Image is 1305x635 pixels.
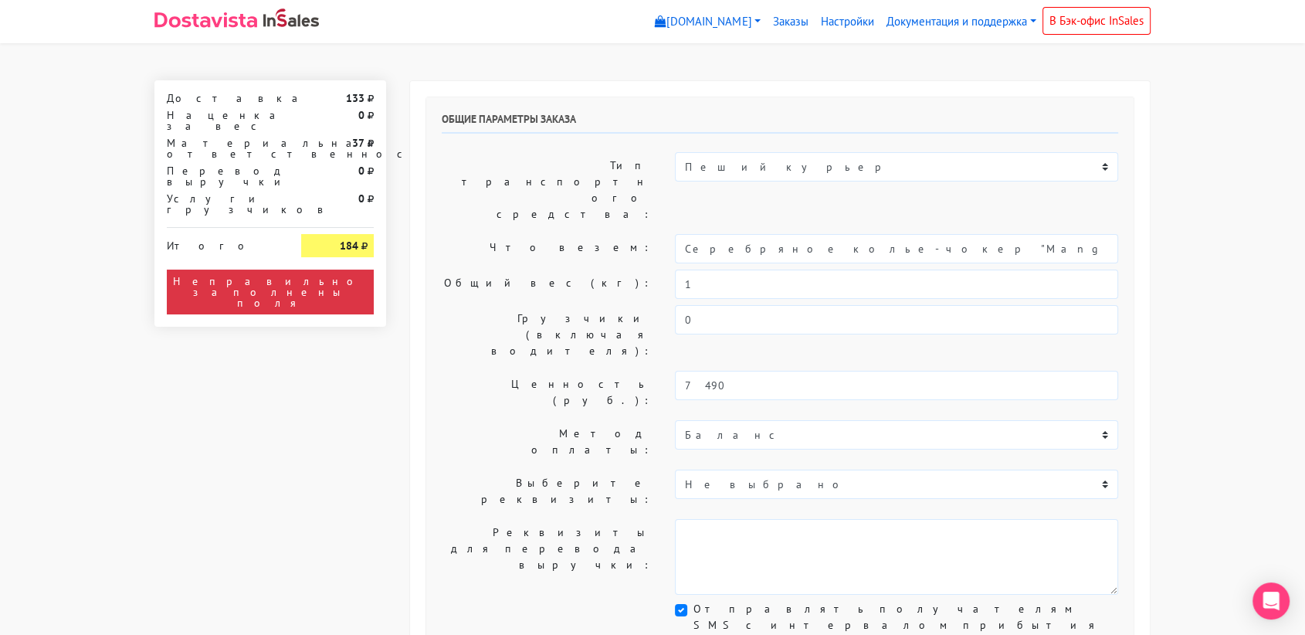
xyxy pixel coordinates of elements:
h6: Общие параметры заказа [442,113,1118,134]
label: Реквизиты для перевода выручки: [430,519,663,595]
strong: 184 [340,239,358,253]
strong: 37 [352,136,364,150]
label: Метод оплаты: [430,420,663,464]
label: Тип транспортного средства: [430,152,663,228]
strong: 0 [358,192,364,205]
label: Выберите реквизиты: [430,470,663,513]
label: Общий вес (кг): [430,270,663,299]
div: Материальная ответственность [155,138,290,159]
a: Заказы [767,7,815,37]
div: Доставка [155,93,290,104]
img: InSales [263,8,319,27]
strong: 0 [358,164,364,178]
label: Ценность (руб.): [430,371,663,414]
a: Настройки [815,7,880,37]
div: Наценка за вес [155,110,290,131]
strong: 0 [358,108,364,122]
a: Документация и поддержка [880,7,1042,37]
strong: 133 [346,91,364,105]
div: Неправильно заполнены поля [167,270,374,314]
a: В Бэк-офис InSales [1042,7,1151,35]
label: Что везем: [430,234,663,263]
div: Open Intercom Messenger [1252,582,1290,620]
div: Услуги грузчиков [155,193,290,215]
a: [DOMAIN_NAME] [649,7,767,37]
div: Итого [167,234,278,251]
div: Перевод выручки [155,165,290,187]
img: Dostavista - срочная курьерская служба доставки [154,12,257,28]
label: Грузчики (включая водителя): [430,305,663,365]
